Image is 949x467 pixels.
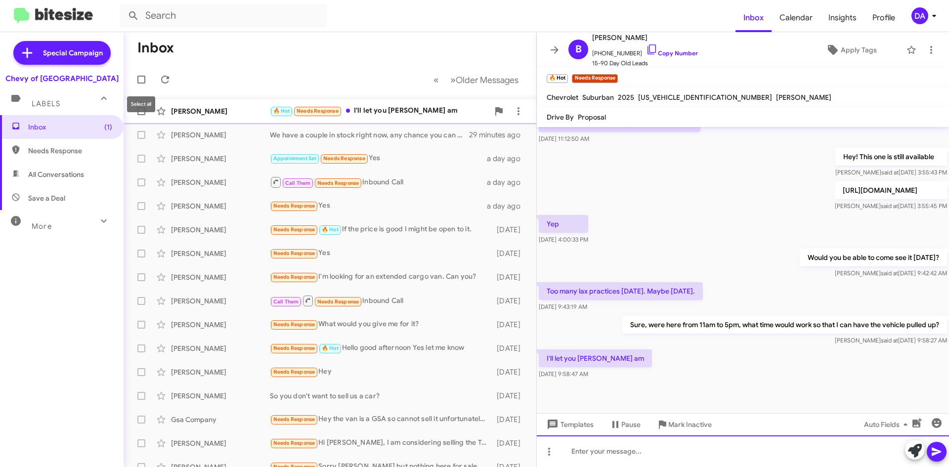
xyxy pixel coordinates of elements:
[539,236,588,243] span: [DATE] 4:00:33 PM
[28,170,84,179] span: All Conversations
[582,93,614,102] span: Suburban
[547,74,568,83] small: 🔥 Hot
[297,108,339,114] span: Needs Response
[171,343,270,353] div: [PERSON_NAME]
[492,272,528,282] div: [DATE]
[270,295,492,307] div: Inbound Call
[270,248,492,259] div: Yes
[469,130,528,140] div: 29 minutes ago
[273,203,315,209] span: Needs Response
[273,274,315,280] span: Needs Response
[273,321,315,328] span: Needs Response
[127,96,155,112] div: Select all
[270,130,469,140] div: We have a couple in stock right now, any chance you can come in [DATE]?
[270,176,487,188] div: Inbound Call
[273,345,315,351] span: Needs Response
[317,298,359,305] span: Needs Response
[547,113,574,122] span: Drive By
[428,70,445,90] button: Previous
[270,153,487,164] div: Yes
[270,391,492,401] div: So you don't want to sell us a car?
[5,74,119,84] div: Chevy of [GEOGRAPHIC_DATA]
[841,41,877,59] span: Apply Tags
[735,3,772,32] a: Inbox
[273,440,315,446] span: Needs Response
[28,193,65,203] span: Save a Deal
[270,342,492,354] div: Hello good afternoon Yes let me know
[776,93,831,102] span: [PERSON_NAME]
[171,296,270,306] div: [PERSON_NAME]
[171,225,270,235] div: [PERSON_NAME]
[322,345,339,351] span: 🔥 Hot
[171,201,270,211] div: [PERSON_NAME]
[492,391,528,401] div: [DATE]
[592,58,698,68] span: 15-90 Day Old Leads
[578,113,606,122] span: Proposal
[856,416,919,433] button: Auto Fields
[487,177,528,187] div: a day ago
[492,343,528,353] div: [DATE]
[592,43,698,58] span: [PHONE_NUMBER]
[881,269,898,277] span: said at
[273,416,315,423] span: Needs Response
[171,367,270,377] div: [PERSON_NAME]
[539,135,589,142] span: [DATE] 11:12:50 AM
[120,4,327,28] input: Search
[273,298,299,305] span: Call Them
[592,32,698,43] span: [PERSON_NAME]
[638,93,772,102] span: [US_VEHICLE_IDENTIFICATION_NUMBER]
[492,438,528,448] div: [DATE]
[322,226,339,233] span: 🔥 Hot
[270,105,489,117] div: I'll let you [PERSON_NAME] am
[622,316,947,334] p: Sure, were here from 11am to 5pm, what time would work so that I can have the vehicle pulled up?
[864,3,903,32] a: Profile
[621,416,641,433] span: Pause
[32,99,60,108] span: Labels
[171,438,270,448] div: [PERSON_NAME]
[820,3,864,32] a: Insights
[835,337,947,344] span: [PERSON_NAME] [DATE] 9:58:27 AM
[171,415,270,425] div: Gsa Company
[492,296,528,306] div: [DATE]
[575,42,582,57] span: B
[273,155,317,162] span: Appointment Set
[171,249,270,258] div: [PERSON_NAME]
[270,366,492,378] div: Hey
[317,180,359,186] span: Needs Response
[487,201,528,211] div: a day ago
[800,41,902,59] button: Apply Tags
[433,74,439,86] span: «
[492,367,528,377] div: [DATE]
[668,416,712,433] span: Mark Inactive
[171,320,270,330] div: [PERSON_NAME]
[864,416,911,433] span: Auto Fields
[800,249,947,266] p: Would you be able to come see it [DATE]?
[171,106,270,116] div: [PERSON_NAME]
[539,282,703,300] p: Too many lax practices [DATE]. Maybe [DATE].
[539,303,587,310] span: [DATE] 9:43:19 AM
[270,437,492,449] div: Hi [PERSON_NAME], I am considering selling the Traverse within the next 9months. What would be th...
[545,416,594,433] span: Templates
[273,108,290,114] span: 🔥 Hot
[572,74,617,83] small: Needs Response
[492,320,528,330] div: [DATE]
[137,40,174,56] h1: Inbox
[487,154,528,164] div: a day ago
[171,272,270,282] div: [PERSON_NAME]
[171,154,270,164] div: [PERSON_NAME]
[171,177,270,187] div: [PERSON_NAME]
[323,155,365,162] span: Needs Response
[270,319,492,330] div: What would you give me for it?
[772,3,820,32] a: Calendar
[881,202,898,210] span: said at
[270,224,492,235] div: If the price is good I might be open to it.
[285,180,311,186] span: Call Them
[273,226,315,233] span: Needs Response
[492,225,528,235] div: [DATE]
[537,416,602,433] button: Templates
[835,269,947,277] span: [PERSON_NAME] [DATE] 9:42:42 AM
[28,122,112,132] span: Inbox
[171,391,270,401] div: [PERSON_NAME]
